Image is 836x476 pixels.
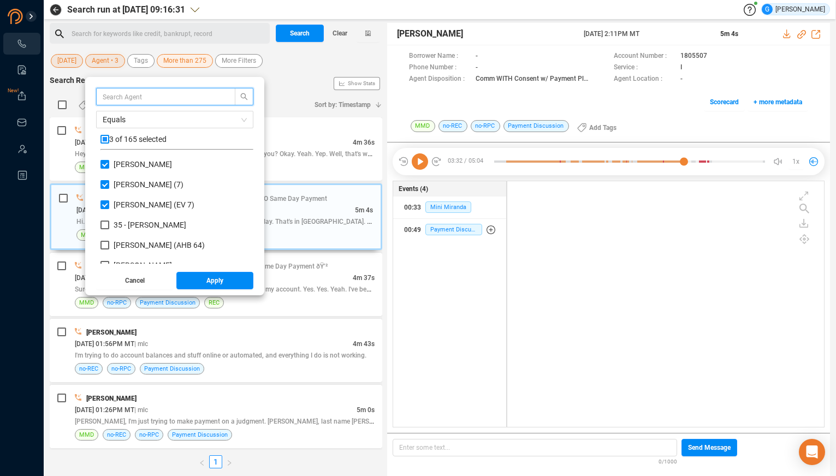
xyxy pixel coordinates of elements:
a: 1 [210,456,222,468]
span: search [235,93,253,100]
button: Agent • 3 [85,54,125,68]
div: 00:49 [404,221,421,239]
li: Next Page [222,455,236,468]
span: [DATE] 02:19PM MT [75,139,134,146]
span: [PERSON_NAME] (EV 7) [114,200,194,209]
span: Apply [206,272,223,289]
span: 5m 0s [357,406,375,414]
button: Add Tags [72,96,124,114]
span: 5m 4s [355,206,373,214]
span: 1x [792,153,799,170]
span: [PERSON_NAME], I'm just trying to make payment on a judgment. [PERSON_NAME], last name [PERSON_NA... [75,416,473,425]
span: Add Tags [589,119,616,136]
div: 00:33 [404,199,421,216]
img: prodigal-logo [8,9,68,24]
button: Send Message [681,439,737,456]
span: 4m 43s [353,340,375,348]
div: [PERSON_NAME]| Comm WITH Consent w/ Payment Plan NO Same Day Payment[DATE] 02:11PM MT| mlc5m 4sHi... [50,183,382,250]
span: [PERSON_NAME] [114,160,172,169]
div: grid [513,184,824,426]
span: right [226,460,233,466]
button: More Filters [215,54,263,68]
span: Hey, [PERSON_NAME]. It's Due [PERSON_NAME]. Good. How are you? Okay. Yeah. Yep. Well, that's what... [75,149,431,158]
button: right [222,455,236,468]
div: [PERSON_NAME]| Comm WITH Consent w/ Payment Plan Same Day Payment ðŸ’²[DATE] 02:03PM MT| mlc4m 37... [50,253,382,316]
span: [DATE] 02:11PM MT [76,206,136,214]
span: MMD [79,162,94,172]
span: New! [8,80,19,102]
span: More than 275 [163,54,206,68]
span: no-REC [79,364,98,374]
span: Payment Discussion [425,224,482,235]
li: 1 [209,455,222,468]
li: Previous Page [195,455,209,468]
span: Payment Discussion [144,364,200,374]
span: no-RPC [139,430,159,440]
span: Agent Location : [614,74,675,85]
div: [PERSON_NAME][DATE] 01:56PM MT| mlc4m 43sI'm trying to do account balances and stuff online or au... [50,319,382,382]
span: 3 of 165 selected [109,135,167,144]
button: left [195,455,209,468]
span: Send Message [688,439,731,456]
span: I [680,62,682,74]
button: Search [276,25,324,42]
span: no-RPC [107,297,127,308]
button: Apply [176,272,254,289]
span: Sure. Yes. This is [PERSON_NAME]. I need to make a payment on my account. Yes. Yes. Yeah. I've be... [75,284,381,293]
button: 00:49Payment Discussion [393,219,506,241]
span: 4m 37s [353,274,375,282]
span: 0/1000 [659,456,677,466]
span: [DATE] [57,54,76,68]
span: [PERSON_NAME] (AHB 64) [114,241,205,249]
span: 4m 36s [353,139,375,146]
span: Search [290,25,310,42]
span: MMD [79,430,94,440]
div: [PERSON_NAME] [762,4,825,15]
span: Clear [333,25,347,42]
span: I'm trying to do account balances and stuff online or automated, and everything I do is not working. [75,352,366,359]
li: Inbox [3,111,40,133]
span: no-REC [438,120,467,132]
a: New! [16,91,27,102]
span: Tags [134,54,148,68]
span: [PERSON_NAME] [397,27,463,40]
span: 35 - [PERSON_NAME] [114,221,186,229]
span: Phone Number : [409,62,470,74]
span: Scorecard [710,93,739,111]
span: Agent • 3 [92,54,118,68]
span: Search run at [DATE] 09:16:31 [67,3,185,16]
button: Show Stats [334,77,380,90]
span: G [765,4,769,15]
span: | mlc [134,406,148,414]
span: MMD [81,230,96,240]
div: [PERSON_NAME][DATE] 02:19PM MT| mlc4m 36sHey, [PERSON_NAME]. It's Due [PERSON_NAME]. Good. How ar... [50,117,382,181]
span: Sort by: Timestamp [315,96,371,114]
span: [PERSON_NAME] [86,329,137,336]
button: 1x [788,154,804,169]
span: Payment Discussion [140,297,195,308]
span: 1805507 [680,51,707,62]
button: 00:33Mini Miranda [393,197,506,218]
div: [PERSON_NAME][DATE] 01:26PM MT| mlc5m 0s[PERSON_NAME], I'm just trying to make payment on a judgm... [50,385,382,448]
span: [PERSON_NAME] (7) [114,180,183,189]
span: Show Stats [348,18,375,149]
span: Mini Miranda [425,201,471,213]
button: Tags [127,54,155,68]
span: Equals [103,111,247,128]
span: | mlc [134,340,148,348]
input: Search Agent [103,91,218,103]
button: Sort by: Timestamp [308,96,382,114]
span: no-REC [107,430,126,440]
span: 03:32 / 05:04 [442,153,495,170]
span: + more metadata [754,93,802,111]
span: [PERSON_NAME] [114,261,172,270]
span: Cancel [125,272,145,289]
span: 5m 4s [720,30,738,38]
span: left [199,460,205,466]
span: Hi. They told me you can help me out to pay you loan a good delay. That's in [GEOGRAPHIC_DATA]. Y... [76,217,404,225]
span: no-RPC [471,120,500,132]
span: [DATE] 01:56PM MT [75,340,134,348]
button: Clear [324,25,357,42]
button: Scorecard [704,93,745,111]
span: - [476,62,478,74]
